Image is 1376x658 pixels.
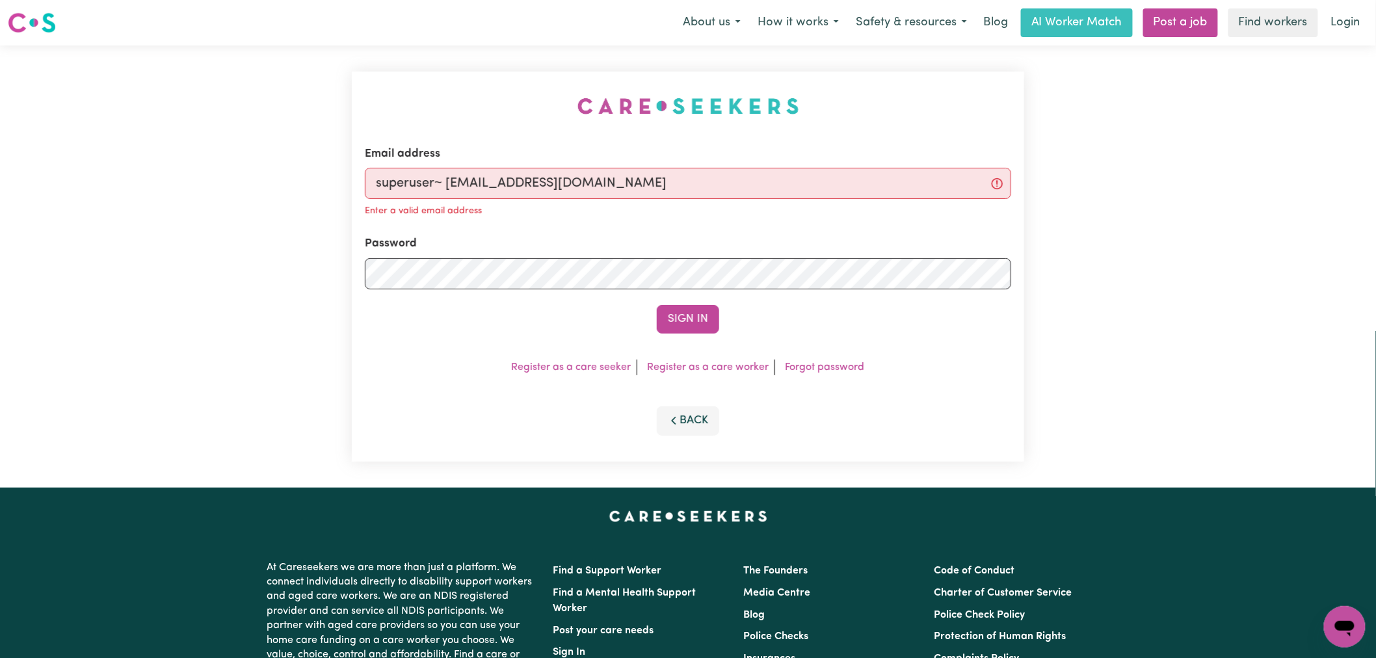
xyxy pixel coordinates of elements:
a: Protection of Human Rights [934,631,1066,642]
a: Blog [743,610,765,620]
a: Police Checks [743,631,808,642]
a: Post a job [1143,8,1218,37]
a: Find a Mental Health Support Worker [553,588,696,614]
a: Blog [975,8,1016,37]
button: How it works [749,9,847,36]
a: The Founders [743,566,808,576]
a: Media Centre [743,588,810,598]
a: Register as a care seeker [512,362,631,373]
a: Forgot password [786,362,865,373]
button: Safety & resources [847,9,975,36]
a: Register as a care worker [648,362,769,373]
a: AI Worker Match [1021,8,1133,37]
a: Code of Conduct [934,566,1015,576]
a: Post your care needs [553,625,654,636]
p: Enter a valid email address [365,204,482,218]
a: Careseekers home page [609,511,767,521]
label: Password [365,235,417,252]
input: Email address [365,168,1011,199]
a: Find a Support Worker [553,566,661,576]
a: Police Check Policy [934,610,1025,620]
button: Back [657,406,719,435]
a: Find workers [1228,8,1318,37]
iframe: Button to launch messaging window [1324,606,1366,648]
button: Sign In [657,305,719,334]
button: About us [674,9,749,36]
a: Login [1323,8,1368,37]
a: Sign In [553,647,585,657]
a: Charter of Customer Service [934,588,1072,598]
label: Email address [365,146,440,163]
a: Careseekers logo [8,8,56,38]
img: Careseekers logo [8,11,56,34]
